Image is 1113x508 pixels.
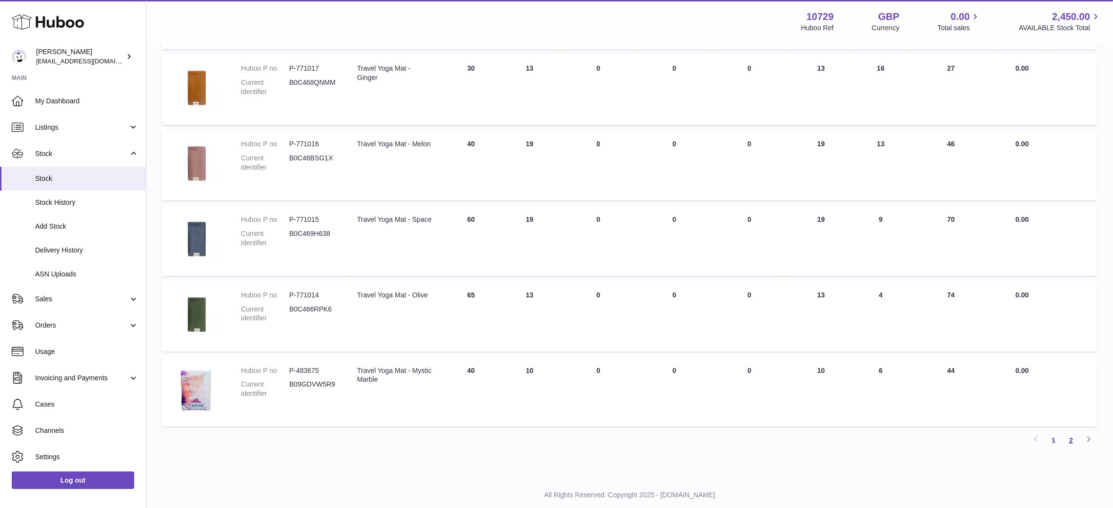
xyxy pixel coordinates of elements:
[559,356,638,427] td: 0
[357,215,432,224] div: Travel Yoga Mat - Space
[500,356,559,427] td: 10
[289,78,338,97] dd: B0C468QNMM
[788,356,854,427] td: 10
[241,229,289,248] dt: Current identifier
[35,149,128,158] span: Stock
[35,347,139,356] span: Usage
[241,215,289,224] dt: Huboo P no
[241,366,289,375] dt: Huboo P no
[559,205,638,276] td: 0
[35,373,128,383] span: Invoicing and Payments
[788,281,854,352] td: 13
[357,139,432,149] div: Travel Yoga Mat - Melon
[35,198,139,207] span: Stock History
[638,281,711,352] td: 0
[878,10,899,23] strong: GBP
[289,64,338,73] dd: P-771017
[1019,10,1101,33] a: 2,450.00 AVAILABLE Stock Total
[788,130,854,200] td: 19
[289,215,338,224] dd: P-771015
[289,380,338,398] dd: B09GDVW5R9
[289,229,338,248] dd: B0C469H638
[559,130,638,200] td: 0
[357,291,432,300] div: Travel Yoga Mat - Olive
[748,291,751,299] span: 0
[801,23,834,33] div: Huboo Ref
[241,305,289,323] dt: Current identifier
[35,97,139,106] span: My Dashboard
[172,215,221,264] img: product image
[748,215,751,223] span: 0
[241,154,289,172] dt: Current identifier
[854,54,908,125] td: 16
[442,205,500,276] td: 60
[908,54,995,125] td: 27
[357,366,432,385] div: Travel Yoga Mat - Mystic Marble
[908,281,995,352] td: 74
[1015,215,1029,223] span: 0.00
[1015,291,1029,299] span: 0.00
[1015,64,1029,72] span: 0.00
[289,139,338,149] dd: P-771016
[289,305,338,323] dd: B0C466RPK6
[241,291,289,300] dt: Huboo P no
[854,356,908,427] td: 6
[442,281,500,352] td: 65
[1045,431,1062,449] a: 1
[908,130,995,200] td: 46
[241,78,289,97] dt: Current identifier
[638,205,711,276] td: 0
[559,54,638,125] td: 0
[638,356,711,427] td: 0
[12,49,26,64] img: internalAdmin-10729@internal.huboo.com
[442,356,500,427] td: 40
[1015,367,1029,374] span: 0.00
[35,270,139,279] span: ASN Uploads
[172,64,221,113] img: product image
[241,64,289,73] dt: Huboo P no
[241,139,289,149] dt: Huboo P no
[788,205,854,276] td: 19
[442,54,500,125] td: 30
[35,426,139,435] span: Channels
[908,356,995,427] td: 44
[36,57,143,65] span: [EMAIL_ADDRESS][DOMAIN_NAME]
[500,54,559,125] td: 13
[937,23,981,33] span: Total sales
[1062,431,1080,449] a: 2
[35,123,128,132] span: Listings
[908,205,995,276] td: 70
[35,321,128,330] span: Orders
[872,23,900,33] div: Currency
[854,205,908,276] td: 9
[500,281,559,352] td: 13
[241,380,289,398] dt: Current identifier
[442,130,500,200] td: 40
[35,400,139,409] span: Cases
[35,246,139,255] span: Delivery History
[748,140,751,148] span: 0
[559,281,638,352] td: 0
[854,130,908,200] td: 13
[500,205,559,276] td: 19
[638,54,711,125] td: 0
[289,154,338,172] dd: B0C46BSG1X
[172,366,221,415] img: product image
[788,54,854,125] td: 13
[154,490,1105,500] p: All Rights Reserved. Copyright 2025 - [DOMAIN_NAME]
[172,139,221,188] img: product image
[1019,23,1101,33] span: AVAILABLE Stock Total
[289,366,338,375] dd: P-483675
[172,291,221,339] img: product image
[357,64,432,82] div: Travel Yoga Mat - Ginger
[500,130,559,200] td: 19
[35,294,128,304] span: Sales
[854,281,908,352] td: 4
[36,47,124,66] div: [PERSON_NAME]
[35,452,139,462] span: Settings
[638,130,711,200] td: 0
[937,10,981,33] a: 0.00 Total sales
[1015,140,1029,148] span: 0.00
[12,471,134,489] a: Log out
[35,222,139,231] span: Add Stock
